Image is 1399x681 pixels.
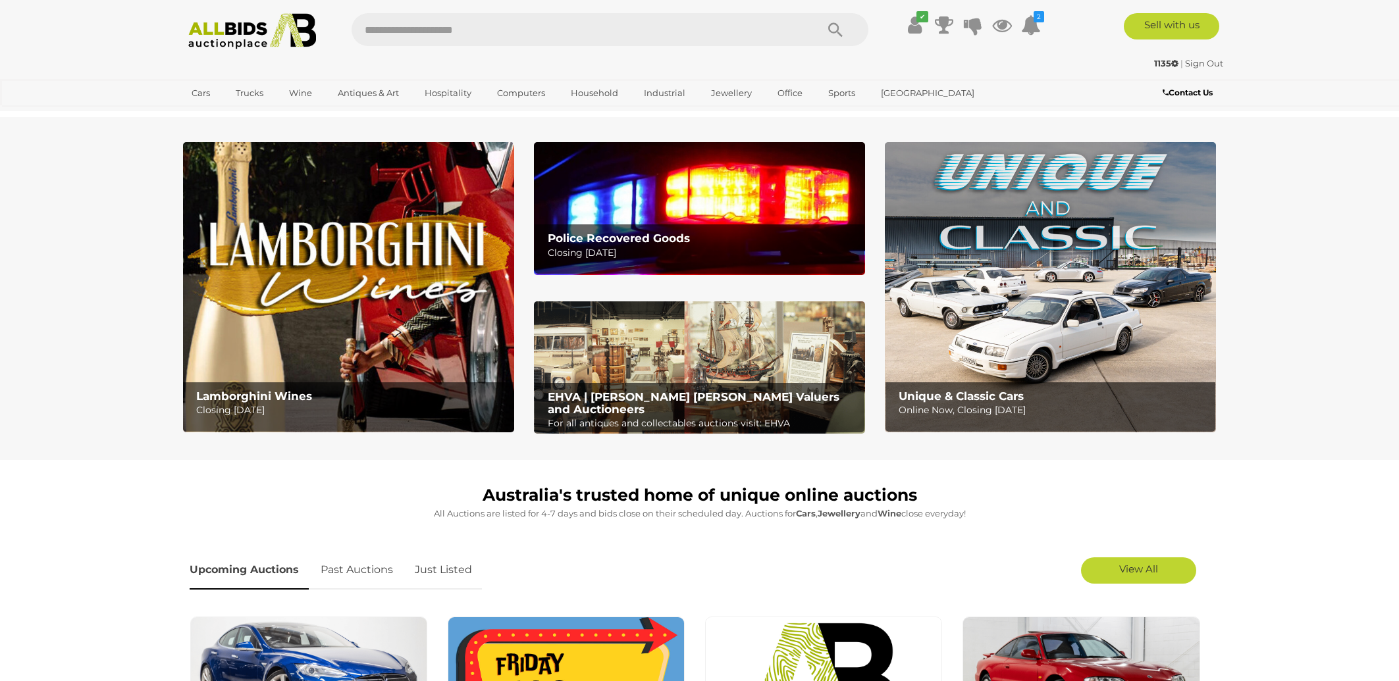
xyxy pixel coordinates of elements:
[227,82,272,104] a: Trucks
[1185,58,1223,68] a: Sign Out
[899,402,1209,418] p: Online Now, Closing [DATE]
[702,82,760,104] a: Jewellery
[1154,58,1180,68] a: 1135
[885,142,1216,432] a: Unique & Classic Cars Unique & Classic Cars Online Now, Closing [DATE]
[1081,557,1196,584] a: View All
[548,415,858,432] p: For all antiques and collectables auctions visit: EHVA
[534,301,865,434] a: EHVA | Evans Hastings Valuers and Auctioneers EHVA | [PERSON_NAME] [PERSON_NAME] Valuers and Auct...
[818,508,860,518] strong: Jewellery
[280,82,321,104] a: Wine
[905,13,925,37] a: ✔
[196,402,506,418] p: Closing [DATE]
[548,245,858,261] p: Closing [DATE]
[635,82,694,104] a: Industrial
[405,551,482,590] a: Just Listed
[183,82,219,104] a: Cars
[190,551,309,590] a: Upcoming Auctions
[1124,13,1219,39] a: Sell with us
[311,551,403,590] a: Past Auctions
[488,82,554,104] a: Computers
[190,486,1210,505] h1: Australia's trusted home of unique online auctions
[548,390,839,416] b: EHVA | [PERSON_NAME] [PERSON_NAME] Valuers and Auctioneers
[796,508,816,518] strong: Cars
[534,142,865,274] a: Police Recovered Goods Police Recovered Goods Closing [DATE]
[769,82,811,104] a: Office
[820,82,864,104] a: Sports
[534,301,865,434] img: EHVA | Evans Hastings Valuers and Auctioneers
[1154,58,1178,68] strong: 1135
[181,13,324,49] img: Allbids.com.au
[899,390,1024,403] b: Unique & Classic Cars
[916,11,928,22] i: ✔
[1163,88,1213,97] b: Contact Us
[1163,86,1216,100] a: Contact Us
[562,82,627,104] a: Household
[416,82,480,104] a: Hospitality
[190,506,1210,521] p: All Auctions are listed for 4-7 days and bids close on their scheduled day. Auctions for , and cl...
[885,142,1216,432] img: Unique & Classic Cars
[548,232,690,245] b: Police Recovered Goods
[1034,11,1044,22] i: 2
[878,508,901,518] strong: Wine
[1021,13,1041,37] a: 2
[329,82,408,104] a: Antiques & Art
[534,142,865,274] img: Police Recovered Goods
[196,390,312,403] b: Lamborghini Wines
[1180,58,1183,68] span: |
[183,142,514,432] img: Lamborghini Wines
[872,82,983,104] a: [GEOGRAPHIC_DATA]
[183,142,514,432] a: Lamborghini Wines Lamborghini Wines Closing [DATE]
[1119,563,1158,575] span: View All
[803,13,868,46] button: Search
